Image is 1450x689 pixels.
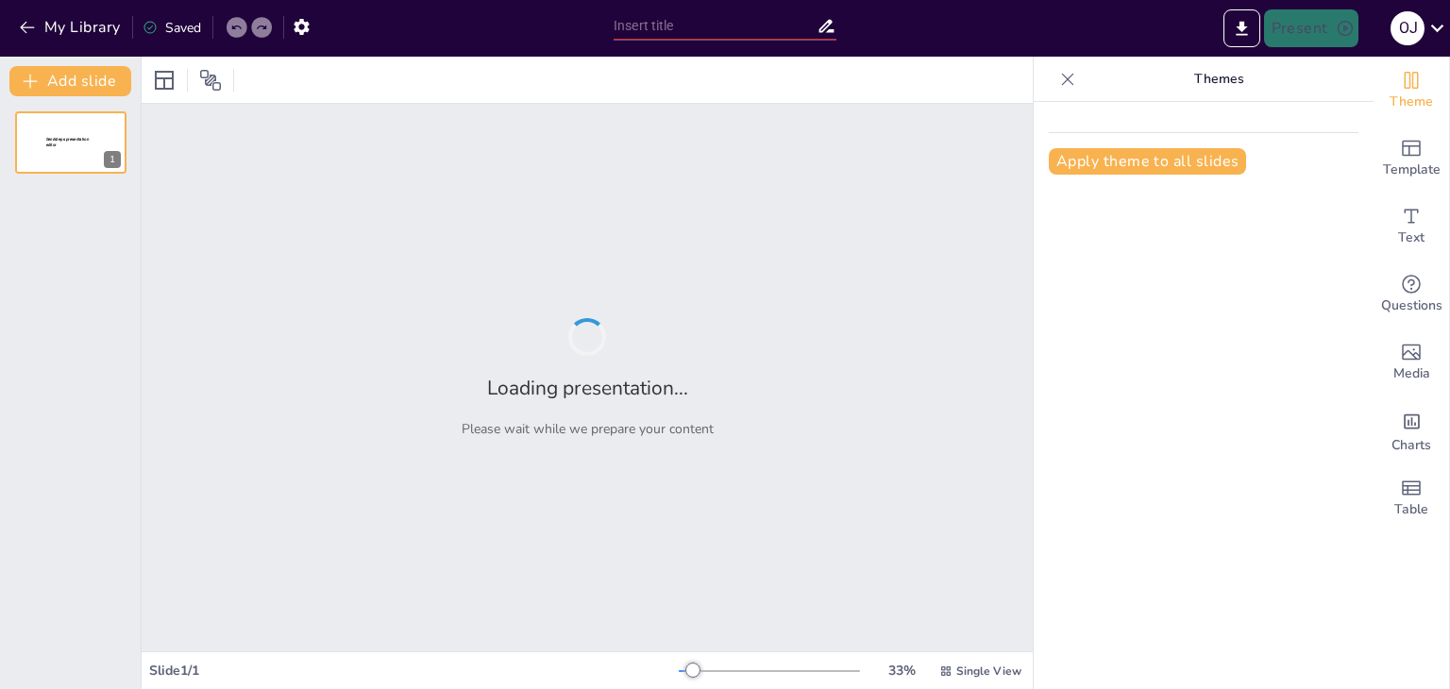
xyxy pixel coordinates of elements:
div: Add text boxes [1374,193,1449,260]
div: Add a table [1374,464,1449,532]
span: Position [199,69,222,92]
button: O J [1391,9,1425,47]
div: Get real-time input from your audience [1374,260,1449,328]
div: 33 % [879,662,924,680]
p: Themes [1083,57,1355,102]
div: Change the overall theme [1374,57,1449,125]
p: Please wait while we prepare your content [462,420,714,438]
div: Add charts and graphs [1374,396,1449,464]
span: Table [1394,499,1428,520]
button: Add slide [9,66,131,96]
div: O J [1391,11,1425,45]
span: Single View [956,664,1021,679]
input: Insert title [614,12,817,40]
span: Text [1398,227,1425,248]
h2: Loading presentation... [487,375,688,401]
button: Export to PowerPoint [1223,9,1260,47]
div: 1 [104,151,121,168]
span: Sendsteps presentation editor [46,137,89,147]
button: My Library [14,12,128,42]
span: Template [1383,160,1441,180]
div: Layout [149,65,179,95]
div: 1 [15,111,126,174]
div: Saved [143,19,201,37]
span: Charts [1391,435,1431,456]
div: Add images, graphics, shapes or video [1374,328,1449,396]
div: Slide 1 / 1 [149,662,679,680]
button: Apply theme to all slides [1049,148,1246,175]
span: Theme [1390,92,1433,112]
span: Media [1393,363,1430,384]
div: Add ready made slides [1374,125,1449,193]
button: Present [1264,9,1358,47]
span: Questions [1381,295,1442,316]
